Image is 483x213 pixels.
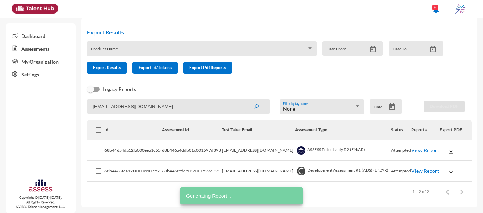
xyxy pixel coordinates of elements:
span: Export Pdf Reports [189,65,226,70]
mat-paginator: Select page [87,182,472,202]
td: Attempted [391,140,411,161]
span: None [283,106,295,112]
span: Legacy Reports [103,85,136,94]
button: Open calendar [386,103,398,111]
td: 68b446a4da12fa000eea1c55 [104,140,162,161]
img: assesscompany-logo.png [28,179,53,194]
td: ASSESS Potentiality R2 (EN/AR) [295,140,391,161]
td: 68b4468fda12fa000eea1c52 [104,161,162,182]
th: Assessment Type [295,120,391,140]
a: My Organization [6,55,76,68]
button: Open calendar [367,46,379,53]
button: Export Results [87,62,127,74]
th: Status [391,120,411,140]
th: Id [104,120,162,140]
p: Copyright © [DATE]-[DATE]. All Rights Reserved. ASSESS Talent Management, LLC. [6,195,76,209]
th: Test Taker Email [222,120,295,140]
a: View Report [411,168,439,174]
input: Search by name, token, assessment type, etc. [87,99,270,114]
span: Download PDF [430,103,458,109]
span: Export Results [93,65,121,70]
button: Export Pdf Reports [183,62,232,74]
td: [EMAIL_ADDRESS][DOMAIN_NAME] [222,140,295,161]
button: Download PDF [424,101,465,112]
a: Assessments [6,42,76,55]
td: 68b446a4ddb01c001597d393 [162,140,222,161]
a: Settings [6,68,76,80]
th: Export PDF [440,120,472,140]
div: 6 [432,5,438,10]
span: Generating Report ... [186,192,233,199]
span: Export Id/Tokens [139,65,172,70]
button: Open calendar [427,46,439,53]
mat-icon: notifications [432,5,440,14]
button: Export Id/Tokens [132,62,178,74]
button: Previous page [440,185,455,199]
th: Assessment Id [162,120,222,140]
td: Attempted [391,161,411,182]
a: Dashboard [6,29,76,42]
div: 1 – 2 of 2 [412,189,429,194]
button: Next page [455,185,469,199]
th: Reports [411,120,440,140]
td: [EMAIL_ADDRESS][DOMAIN_NAME] [222,161,295,182]
a: View Report [411,147,439,153]
td: 68b4468fddb01c001597d391 [162,161,222,182]
td: Development Assessment R1 (ADS) (EN/AR) [295,161,391,182]
h2: Export Results [87,29,449,36]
